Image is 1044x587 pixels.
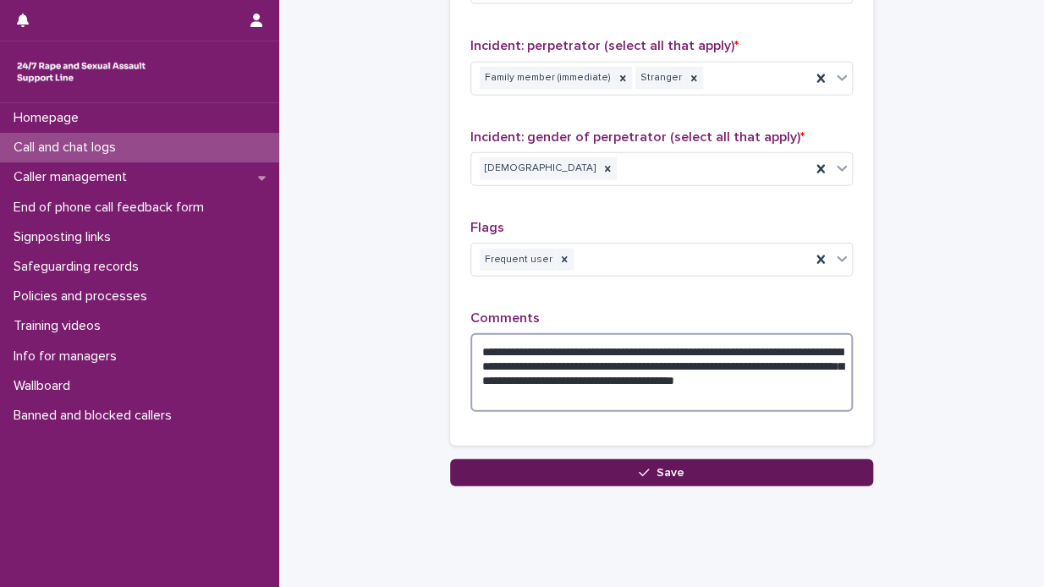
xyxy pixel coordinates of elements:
[635,67,684,90] div: Stranger
[470,39,739,52] span: Incident: perpetrator (select all that apply)
[7,348,130,365] p: Info for managers
[480,249,555,272] div: Frequent user
[7,169,140,185] p: Caller management
[7,110,92,126] p: Homepage
[7,378,84,394] p: Wallboard
[470,311,540,325] span: Comments
[470,221,504,234] span: Flags
[14,55,149,89] img: rhQMoQhaT3yELyF149Cw
[7,318,114,334] p: Training videos
[470,130,805,144] span: Incident: gender of perpetrator (select all that apply)
[7,259,152,275] p: Safeguarding records
[7,229,124,245] p: Signposting links
[480,67,613,90] div: Family member (immediate)
[7,408,185,424] p: Banned and blocked callers
[450,459,873,486] button: Save
[7,140,129,156] p: Call and chat logs
[7,200,217,216] p: End of phone call feedback form
[7,288,161,304] p: Policies and processes
[480,157,598,180] div: [DEMOGRAPHIC_DATA]
[657,467,684,479] span: Save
